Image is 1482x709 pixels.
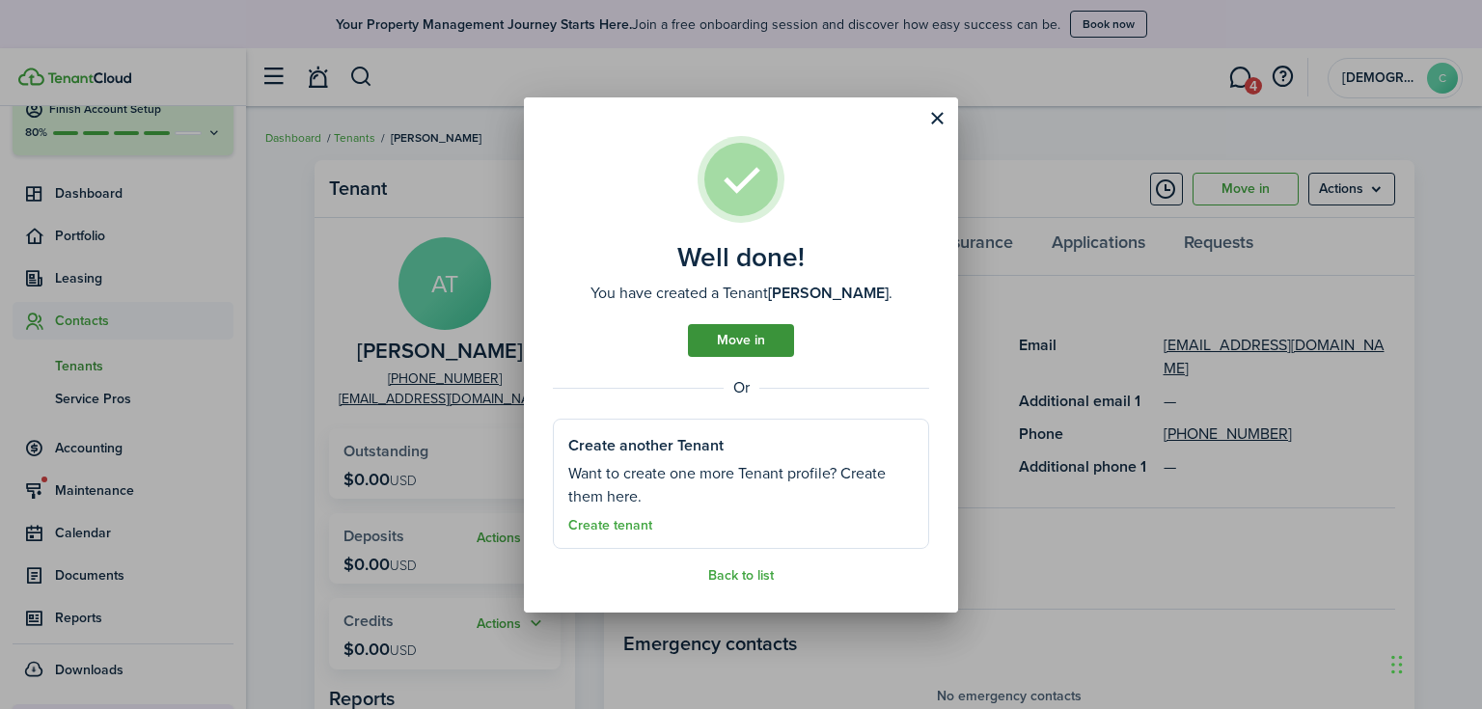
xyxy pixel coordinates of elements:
well-done-title: Well done! [677,242,805,273]
a: Create tenant [568,518,652,533]
well-done-section-description: Want to create one more Tenant profile? Create them here. [568,462,914,508]
a: Back to list [708,568,774,584]
a: Move in [688,324,794,357]
well-done-description: You have created a Tenant . [590,282,892,305]
iframe: Chat Widget [1386,616,1482,709]
well-done-section-title: Create another Tenant [568,434,724,457]
b: [PERSON_NAME] [768,282,889,304]
well-done-separator: Or [553,376,929,399]
button: Close modal [920,102,953,135]
div: Drag [1391,636,1403,694]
